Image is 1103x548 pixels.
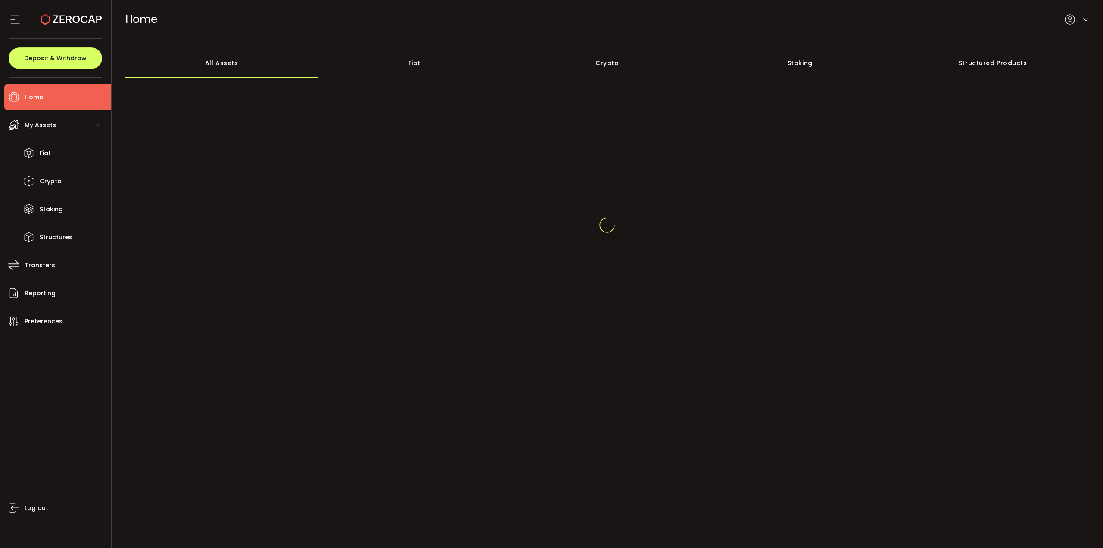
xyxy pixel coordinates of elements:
[40,147,51,160] span: Fiat
[40,175,62,188] span: Crypto
[9,47,102,69] button: Deposit & Withdraw
[704,48,897,78] div: Staking
[25,315,62,328] span: Preferences
[897,48,1090,78] div: Structured Products
[318,48,511,78] div: Fiat
[125,48,318,78] div: All Assets
[24,55,87,61] span: Deposit & Withdraw
[40,231,72,244] span: Structures
[40,203,63,216] span: Staking
[125,12,157,27] span: Home
[25,119,56,132] span: My Assets
[25,502,48,514] span: Log out
[511,48,704,78] div: Crypto
[25,287,56,300] span: Reporting
[25,91,43,103] span: Home
[25,259,55,272] span: Transfers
